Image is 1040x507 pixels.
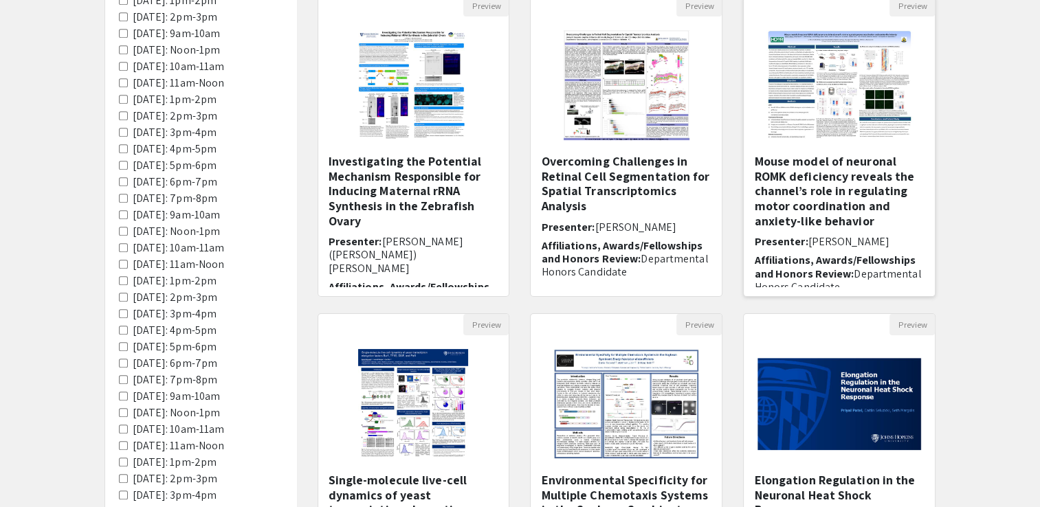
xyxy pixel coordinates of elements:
label: [DATE]: 2pm-3pm [133,289,218,306]
h6: Presenter: [329,235,499,275]
h5: Overcoming Challenges in Retinal Cell Segmentation for Spatial Transcriptomics Analysis [541,154,711,213]
label: [DATE]: 3pm-4pm [133,487,217,504]
label: [DATE]: 3pm-4pm [133,124,217,141]
label: [DATE]: 2pm-3pm [133,9,218,25]
label: [DATE]: 10am-11am [133,421,225,438]
label: [DATE]: 11am-Noon [133,438,225,454]
label: [DATE]: 2pm-3pm [133,108,218,124]
button: Preview [676,314,722,335]
img: <p><span style="background-color: transparent; color: rgb(0, 0, 0);">Elongation Regulation in the... [744,344,935,464]
img: <p>Overcoming Challenges in Retinal Cell Segmentation for Spatial Transcriptomics Analysis</p> [550,16,703,154]
h6: Presenter: [541,221,711,234]
label: [DATE]: Noon-1pm [133,42,221,58]
label: [DATE]: 1pm-2pm [133,454,217,471]
span: Mentor: [541,283,581,297]
label: [DATE]: 10am-11am [133,58,225,75]
label: [DATE]: 9am-10am [133,388,221,405]
label: [DATE]: 11am-Noon [133,75,225,91]
label: [DATE]: 4pm-5pm [133,322,217,339]
label: [DATE]: 5pm-6pm [133,157,217,174]
span: [PERSON_NAME] [595,220,676,234]
label: [DATE]: Noon-1pm [133,405,221,421]
label: [DATE]: 1pm-2pm [133,91,217,108]
iframe: Chat [10,445,58,497]
label: [DATE]: 1pm-2pm [133,273,217,289]
span: Departmental Honors Candidate [541,251,708,279]
img: <p>Single-molecule live-cell dynamics of yeast transcription elongation factors Bur1, TFIIS, DSIF... [344,335,482,473]
img: <p>Investigating the Potential Mechanism Responsible for Inducing Maternal rRNA Synthesis in the ... [344,16,482,154]
label: [DATE]: 2pm-3pm [133,471,218,487]
label: [DATE]: 7pm-8pm [133,190,218,207]
span: Affiliations, Awards/Fellowships and Honors Review: [329,280,489,307]
label: [DATE]: 6pm-7pm [133,174,218,190]
label: [DATE]: 5pm-6pm [133,339,217,355]
span: [PERSON_NAME] [808,234,889,249]
img: <p class="ql-align-center"><strong style="color: black;">Mouse model of neuronal ROMK deficiency ... [753,16,927,154]
img: <p>Environmental Specificity for Multiple Chemotaxis Systems in the Soybean Symbiont Bradyrhizobi... [540,335,713,473]
h5: Investigating the Potential Mechanism Responsible for Inducing Maternal rRNA Synthesis in the Zeb... [329,154,499,228]
h6: Presenter: [754,235,925,248]
label: [DATE]: 9am-10am [133,207,221,223]
label: [DATE]: 3pm-4pm [133,306,217,322]
span: [PERSON_NAME] ([PERSON_NAME]) [PERSON_NAME] [329,234,463,275]
h5: Mouse model of neuronal ROMK deficiency reveals the channel’s role in regulating motor coordinati... [754,154,925,228]
span: Affiliations, Awards/Fellowships and Honors Review: [541,238,702,266]
button: Preview [463,314,509,335]
label: [DATE]: 4pm-5pm [133,141,217,157]
label: [DATE]: 10am-11am [133,240,225,256]
button: Preview [889,314,935,335]
span: Departmental Honors Candidate [754,267,921,294]
span: Affiliations, Awards/Fellowships and Honors Review: [754,253,915,280]
label: [DATE]: Noon-1pm [133,223,221,240]
label: [DATE]: 6pm-7pm [133,355,218,372]
label: [DATE]: 7pm-8pm [133,372,218,388]
label: [DATE]: 9am-10am [133,25,221,42]
label: [DATE]: 11am-Noon [133,256,225,273]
